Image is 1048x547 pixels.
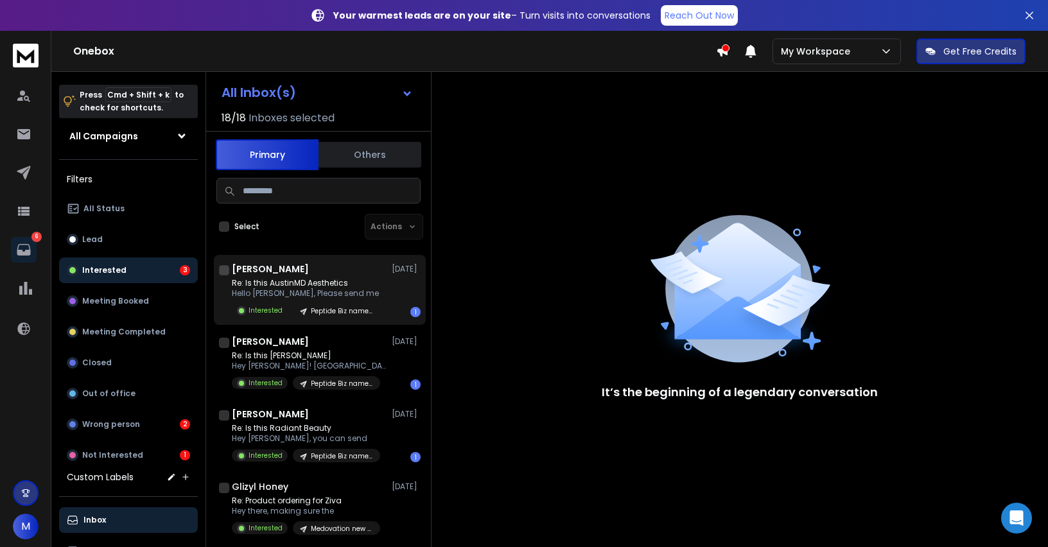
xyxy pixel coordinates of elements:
[410,452,421,462] div: 1
[232,423,380,433] p: Re: Is this Radiant Beauty
[232,288,380,299] p: Hello [PERSON_NAME], Please send me
[80,89,184,114] p: Press to check for shortcuts.
[83,204,125,214] p: All Status
[59,196,198,221] button: All Status
[59,227,198,252] button: Lead
[410,379,421,390] div: 1
[105,87,171,102] span: Cmd + Shift + k
[781,45,855,58] p: My Workspace
[82,419,140,430] p: Wrong person
[319,141,421,169] button: Others
[180,265,190,275] div: 3
[232,496,380,506] p: Re: Product ordering for Ziva
[11,237,37,263] a: 6
[249,306,283,315] p: Interested
[13,514,39,539] button: M
[249,451,283,460] p: Interested
[410,307,421,317] div: 1
[311,524,372,534] p: Medovation new leads
[222,110,246,126] span: 18 / 18
[249,110,335,126] h3: Inboxes selected
[1001,503,1032,534] div: Open Intercom Messenger
[67,471,134,483] h3: Custom Labels
[232,433,380,444] p: Hey [PERSON_NAME], you can send
[82,388,135,399] p: Out of office
[83,515,106,525] p: Inbox
[311,306,372,316] p: Peptide Biz name only Redo
[311,379,372,388] p: Peptide Biz name only Redo
[333,9,651,22] p: – Turn visits into conversations
[232,506,380,516] p: Hey there, making sure the
[232,335,309,348] h1: [PERSON_NAME]
[59,288,198,314] button: Meeting Booked
[232,480,288,493] h1: Glizyl Honey
[59,170,198,188] h3: Filters
[916,39,1026,64] button: Get Free Credits
[232,278,380,288] p: Re: Is this AustinMD Aesthetics
[82,358,112,368] p: Closed
[82,296,149,306] p: Meeting Booked
[222,86,296,99] h1: All Inbox(s)
[59,350,198,376] button: Closed
[73,44,716,59] h1: Onebox
[249,523,283,533] p: Interested
[180,419,190,430] div: 2
[59,442,198,468] button: Not Interested1
[31,232,42,242] p: 6
[59,381,198,406] button: Out of office
[249,378,283,388] p: Interested
[602,383,878,401] p: It’s the beginning of a legendary conversation
[211,80,423,105] button: All Inbox(s)
[333,9,511,22] strong: Your warmest leads are on your site
[232,263,309,275] h1: [PERSON_NAME]
[59,412,198,437] button: Wrong person2
[665,9,734,22] p: Reach Out Now
[82,327,166,337] p: Meeting Completed
[311,451,372,461] p: Peptide Biz name only Redo
[59,319,198,345] button: Meeting Completed
[13,44,39,67] img: logo
[392,264,421,274] p: [DATE]
[661,5,738,26] a: Reach Out Now
[943,45,1017,58] p: Get Free Credits
[392,482,421,492] p: [DATE]
[392,336,421,347] p: [DATE]
[82,265,127,275] p: Interested
[82,450,143,460] p: Not Interested
[82,234,103,245] p: Lead
[69,130,138,143] h1: All Campaigns
[59,507,198,533] button: Inbox
[216,139,319,170] button: Primary
[232,408,309,421] h1: [PERSON_NAME]
[234,221,259,232] label: Select
[392,409,421,419] p: [DATE]
[180,450,190,460] div: 1
[232,351,386,361] p: Re: Is this [PERSON_NAME]
[59,257,198,283] button: Interested3
[232,361,386,371] p: Hey [PERSON_NAME]! [GEOGRAPHIC_DATA] to connect
[59,123,198,149] button: All Campaigns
